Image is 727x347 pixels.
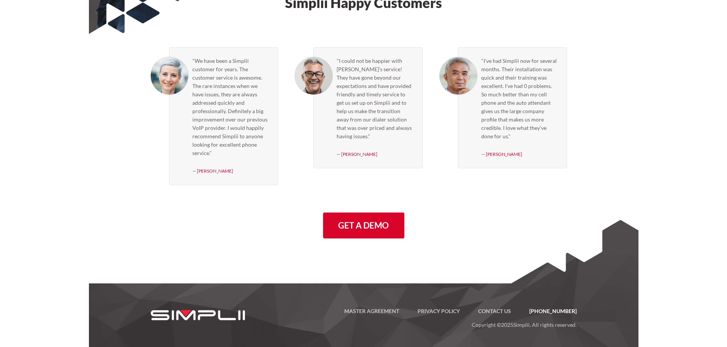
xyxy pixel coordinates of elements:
[335,307,408,316] a: Master Agreement
[192,166,269,176] div: — [PERSON_NAME]
[259,316,577,329] p: Copyright © Simplii. All rights reserved.
[337,57,413,141] blockquote: "I could not be happier with [PERSON_NAME]'s service! They have gone beyond our expectations and ...
[481,150,558,159] div: — [PERSON_NAME]
[469,307,520,316] a: Contact US
[501,321,513,328] span: 2025
[481,57,558,141] blockquote: "I've had Simplii now for several months. Their installation was quick and their training was exc...
[520,307,577,316] a: [PHONE_NUMBER]
[323,213,404,238] a: Get a Demo
[337,150,413,159] div: — [PERSON_NAME]
[192,57,269,157] blockquote: "We have been a Simplii customer for years. The customer service is awesome. The rare instances w...
[408,307,469,316] a: Privacy Policy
